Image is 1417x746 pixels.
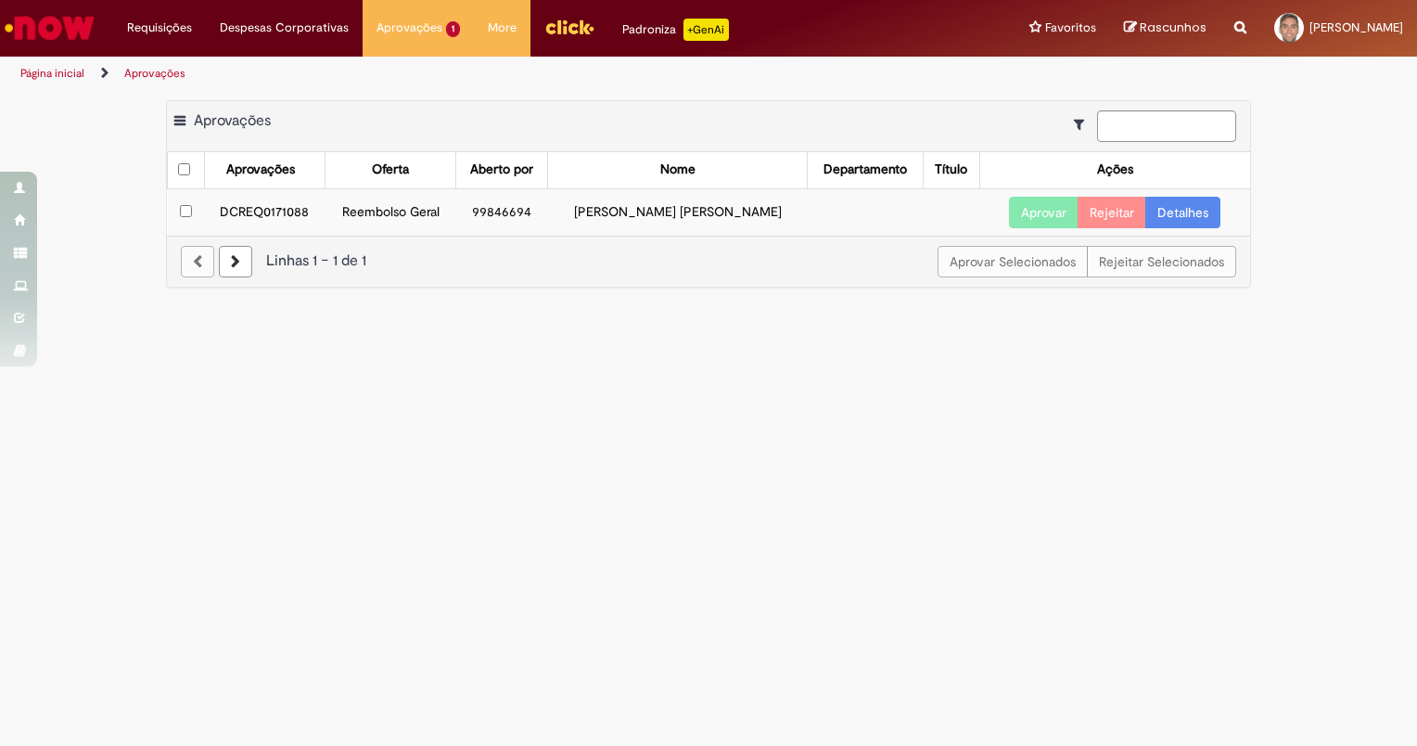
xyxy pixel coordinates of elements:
[823,161,907,179] div: Departamento
[14,57,931,91] ul: Trilhas de página
[1140,19,1206,36] span: Rascunhos
[548,188,808,236] td: [PERSON_NAME] [PERSON_NAME]
[1009,197,1079,228] button: Aprovar
[446,21,460,37] span: 1
[488,19,517,37] span: More
[935,161,967,179] div: Título
[622,19,729,41] div: Padroniza
[377,19,442,37] span: Aprovações
[1145,197,1220,228] a: Detalhes
[204,152,326,188] th: Aprovações
[1097,161,1133,179] div: Ações
[194,111,271,130] span: Aprovações
[2,9,97,46] img: ServiceNow
[204,188,326,236] td: DCREQ0171088
[226,161,295,179] div: Aprovações
[124,66,185,81] a: Aprovações
[127,19,192,37] span: Requisições
[326,188,456,236] td: Reembolso Geral
[660,161,696,179] div: Nome
[20,66,84,81] a: Página inicial
[544,13,594,41] img: click_logo_yellow_360x200.png
[456,188,548,236] td: 99846694
[181,251,1236,272] div: Linhas 1 − 1 de 1
[470,161,533,179] div: Aberto por
[1124,19,1206,37] a: Rascunhos
[1074,118,1093,131] i: Mostrar filtros para: Suas Solicitações
[220,19,349,37] span: Despesas Corporativas
[683,19,729,41] p: +GenAi
[1078,197,1146,228] button: Rejeitar
[372,161,409,179] div: Oferta
[1309,19,1403,35] span: [PERSON_NAME]
[1045,19,1096,37] span: Favoritos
